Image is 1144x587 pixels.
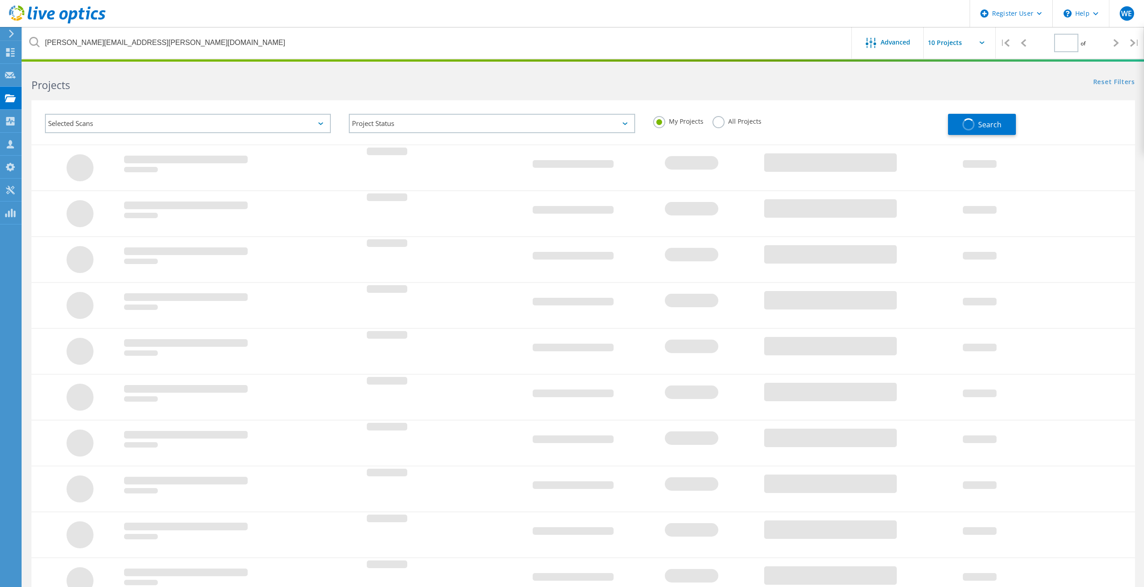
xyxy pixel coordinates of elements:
[45,114,331,133] div: Selected Scans
[1064,9,1072,18] svg: \n
[978,120,1002,130] span: Search
[881,39,910,45] span: Advanced
[712,116,761,125] label: All Projects
[948,114,1016,135] button: Search
[9,19,106,25] a: Live Optics Dashboard
[1093,79,1135,86] a: Reset Filters
[1121,10,1132,17] span: WE
[653,116,703,125] label: My Projects
[22,27,852,58] input: Search projects by name, owner, ID, company, etc
[349,114,635,133] div: Project Status
[1081,40,1086,47] span: of
[1126,27,1144,59] div: |
[996,27,1014,59] div: |
[31,78,70,92] b: Projects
